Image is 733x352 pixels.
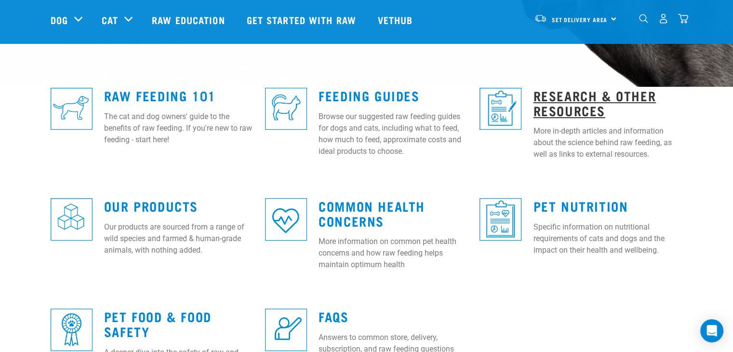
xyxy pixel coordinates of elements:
[51,13,68,27] a: Dog
[678,14,688,24] img: home-icon@2x.png
[533,202,628,209] a: Pet Nutrition
[265,309,307,351] img: re-icons-faq-sq-blue.png
[658,14,668,24] img: user.png
[51,309,93,351] img: re-icons-rosette-sq-blue.png
[533,221,682,256] p: Specific information on nutritional requirements of cats and dogs and the impact on their health ...
[237,0,368,39] a: Get started with Raw
[319,111,468,157] p: Browse our suggested raw feeding guides for dogs and cats, including what to feed, how much to fe...
[700,319,723,342] div: Open Intercom Messenger
[104,221,253,256] p: Our products are sourced from a range of wild species and farmed & human-grade animals, with noth...
[265,88,307,130] img: re-icons-cat2-sq-blue.png
[480,198,521,240] img: re-icons-healthcheck3-sq-blue.png
[102,13,118,27] a: Cat
[368,0,425,39] a: Vethub
[51,198,93,240] img: re-icons-cubes2-sq-blue.png
[319,312,348,320] a: FAQs
[552,18,608,21] span: Set Delivery Area
[104,111,253,146] p: The cat and dog owners' guide to the benefits of raw feeding. If you're new to raw feeding - star...
[319,236,468,271] p: More information on common pet health concerns and how raw feeding helps maintain optimum health
[51,88,93,130] img: re-icons-dog3-sq-blue.png
[265,198,307,240] img: re-icons-heart-sq-blue.png
[533,92,656,114] a: Research & Other Resources
[142,0,237,39] a: Raw Education
[639,14,648,23] img: home-icon-1@2x.png
[533,125,682,160] p: More in-depth articles and information about the science behind raw feeding, as well as links to ...
[104,202,198,209] a: Our Products
[480,88,521,130] img: re-icons-healthcheck1-sq-blue.png
[534,14,547,23] img: van-moving.png
[104,312,212,335] a: Pet Food & Food Safety
[104,92,216,99] a: Raw Feeding 101
[319,92,419,99] a: Feeding Guides
[319,202,425,224] a: Common Health Concerns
